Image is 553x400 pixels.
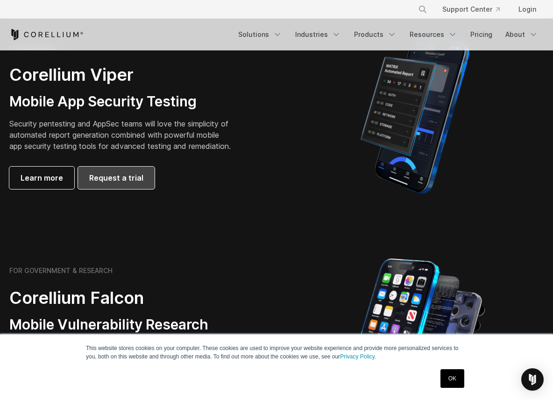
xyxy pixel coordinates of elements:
[440,369,464,388] a: OK
[21,172,63,183] span: Learn more
[414,1,431,18] button: Search
[9,288,254,309] h2: Corellium Falcon
[9,64,232,85] h2: Corellium Viper
[9,118,232,152] p: Security pentesting and AppSec teams will love the simplicity of automated report generation comb...
[465,26,498,43] a: Pricing
[9,167,74,189] a: Learn more
[511,1,544,18] a: Login
[233,26,288,43] a: Solutions
[345,35,485,198] img: Corellium MATRIX automated report on iPhone showing app vulnerability test results across securit...
[9,29,84,40] a: Corellium Home
[9,93,232,111] h3: Mobile App Security Testing
[290,26,347,43] a: Industries
[9,316,254,334] h3: Mobile Vulnerability Research
[435,1,507,18] a: Support Center
[340,353,376,360] a: Privacy Policy.
[404,26,463,43] a: Resources
[348,26,402,43] a: Products
[89,172,143,183] span: Request a trial
[86,344,467,361] p: This website stores cookies on your computer. These cookies are used to improve your website expe...
[78,167,155,189] a: Request a trial
[233,26,544,43] div: Navigation Menu
[407,1,544,18] div: Navigation Menu
[500,26,544,43] a: About
[521,368,544,391] div: Open Intercom Messenger
[9,267,113,275] h6: FOR GOVERNMENT & RESEARCH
